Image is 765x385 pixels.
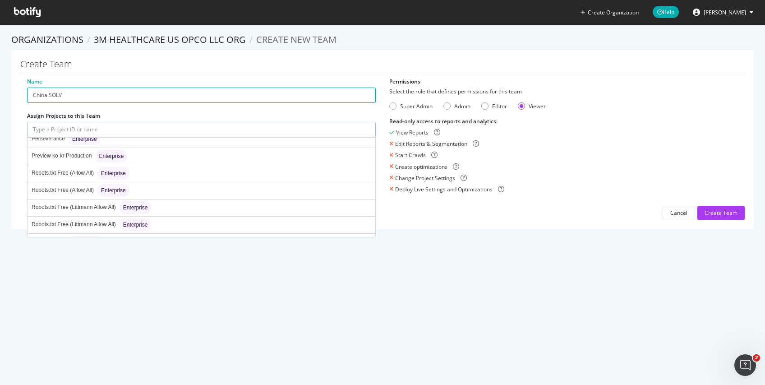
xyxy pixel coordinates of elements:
span: Enterprise [101,171,126,176]
button: Create Team [697,206,745,220]
div: Create Team [705,209,737,217]
ol: breadcrumbs [11,33,754,46]
div: Robots.txt Free (Littmann Allow All) [32,201,151,214]
div: Super Admin [389,102,433,110]
div: Editor [492,102,507,110]
div: Admin [454,102,470,110]
div: Create optimizations [395,163,447,171]
span: Enterprise [123,222,148,227]
button: Cancel [663,206,695,220]
h1: Create Team [20,59,745,73]
div: Sitemap Crawl [32,236,102,248]
div: View Reports [396,129,429,136]
div: Admin [443,102,470,110]
div: Viewer [529,102,546,110]
span: Enterprise [99,153,124,159]
label: Assign Projects to this Team [27,112,100,120]
div: Robots.txt Free (Allow All) [32,167,129,180]
span: Enterprise [123,205,148,210]
span: Travis Yano [704,9,746,16]
div: Read-only access to reports and analytics : [389,117,738,125]
span: Enterprise [72,136,97,142]
div: Change Project Settings [395,174,455,182]
div: Editor [481,102,507,110]
div: Cancel [670,209,687,217]
button: [PERSON_NAME] [686,5,760,19]
span: Help [653,6,679,18]
div: Deploy Live Settings and Optimizations [395,186,493,193]
iframe: Intercom live chat [734,354,756,376]
div: brand label [97,167,129,180]
a: 3M Healthcare US OpCo LLC org [94,33,246,46]
div: Perseverance [32,133,101,145]
div: brand label [120,201,152,214]
div: Robots.txt Free (Littmann Allow All) [32,218,151,231]
div: Viewer [518,102,546,110]
div: Super Admin [400,102,433,110]
label: Name [27,78,42,85]
div: Robots.txt Free (Allow All) [32,184,129,197]
label: Permissions [389,78,420,85]
span: Enterprise [101,188,126,193]
span: 2 [753,354,760,362]
div: brand label [120,218,152,231]
a: Cancel [663,209,695,217]
div: Preview ko-kr Production [32,150,127,162]
input: Enter a name for this Team [27,88,376,103]
div: Select the role that defines permissions for this team [389,88,738,95]
span: Create new Team [256,33,336,46]
button: Create Organization [580,8,639,17]
div: brand label [69,133,101,145]
div: brand label [97,184,129,197]
div: Edit Reports & Segmentation [395,140,467,148]
a: Organizations [11,33,83,46]
div: brand label [95,150,127,162]
div: Start Crawls [395,151,426,159]
input: Type a Project ID or name [27,122,376,137]
div: brand label [70,236,102,248]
